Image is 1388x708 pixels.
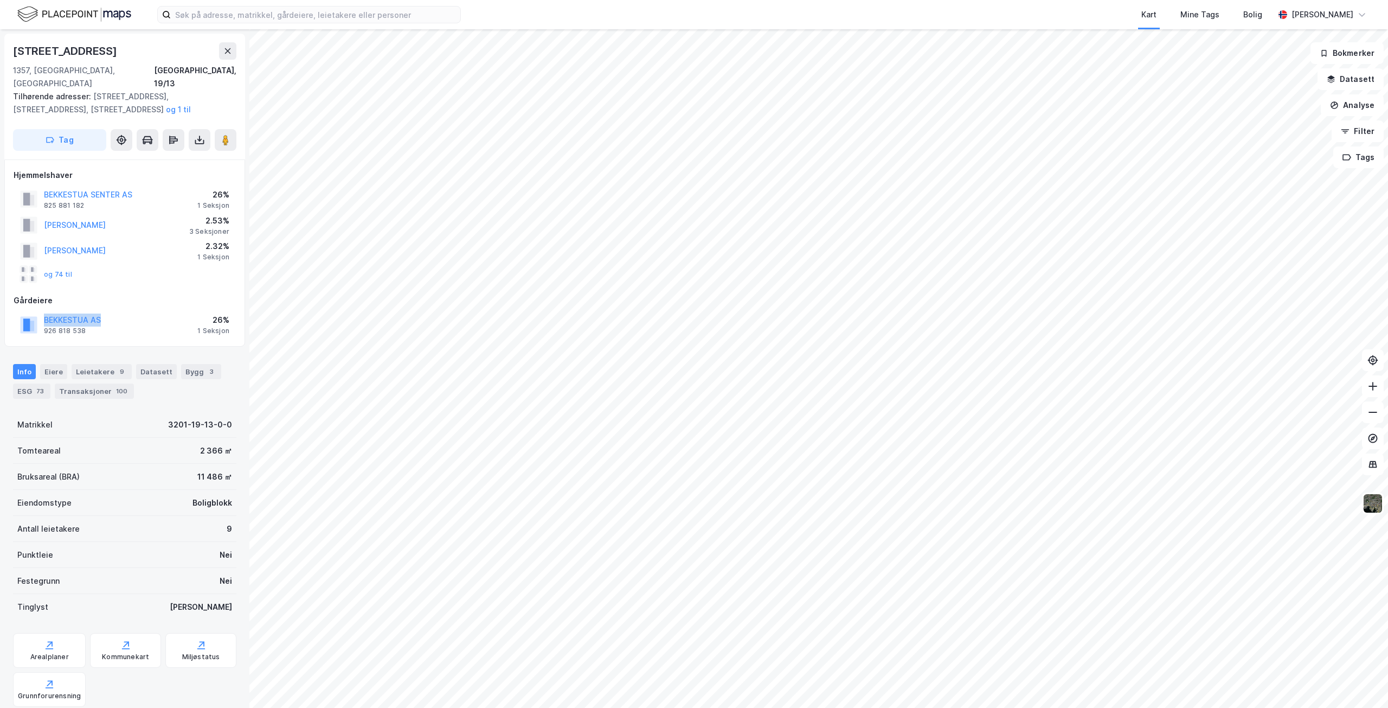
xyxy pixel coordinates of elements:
[13,42,119,60] div: [STREET_ADDRESS]
[117,366,127,377] div: 9
[102,653,149,661] div: Kommunekart
[227,522,232,535] div: 9
[72,364,132,379] div: Leietakere
[44,327,86,335] div: 926 818 538
[13,92,93,101] span: Tilhørende adresser:
[1363,493,1383,514] img: 9k=
[197,201,229,210] div: 1 Seksjon
[17,548,53,562] div: Punktleie
[114,386,130,397] div: 100
[200,444,232,457] div: 2 366 ㎡
[197,314,229,327] div: 26%
[1141,8,1156,21] div: Kart
[14,294,236,307] div: Gårdeiere
[1243,8,1262,21] div: Bolig
[34,386,46,397] div: 73
[13,364,36,379] div: Info
[17,5,131,24] img: logo.f888ab2527a4732fd821a326f86c7f29.svg
[1318,68,1384,90] button: Datasett
[189,227,229,236] div: 3 Seksjoner
[171,7,460,23] input: Søk på adresse, matrikkel, gårdeiere, leietakere eller personer
[14,169,236,182] div: Hjemmelshaver
[17,418,53,431] div: Matrikkel
[197,253,229,261] div: 1 Seksjon
[17,444,61,457] div: Tomteareal
[192,496,232,509] div: Boligblokk
[189,214,229,227] div: 2.53%
[30,653,69,661] div: Arealplaner
[1321,94,1384,116] button: Analyse
[136,364,177,379] div: Datasett
[197,188,229,201] div: 26%
[1334,656,1388,708] div: Kontrollprogram for chat
[13,90,228,116] div: [STREET_ADDRESS], [STREET_ADDRESS], [STREET_ADDRESS]
[168,418,232,431] div: 3201-19-13-0-0
[182,653,220,661] div: Miljøstatus
[197,470,232,483] div: 11 486 ㎡
[1180,8,1219,21] div: Mine Tags
[13,64,154,90] div: 1357, [GEOGRAPHIC_DATA], [GEOGRAPHIC_DATA]
[154,64,236,90] div: [GEOGRAPHIC_DATA], 19/13
[1333,146,1384,168] button: Tags
[220,575,232,588] div: Nei
[17,575,60,588] div: Festegrunn
[17,522,80,535] div: Antall leietakere
[17,470,80,483] div: Bruksareal (BRA)
[170,601,232,614] div: [PERSON_NAME]
[1332,120,1384,142] button: Filter
[13,129,106,151] button: Tag
[206,366,217,377] div: 3
[197,240,229,253] div: 2.32%
[55,384,134,399] div: Transaksjoner
[44,201,84,210] div: 825 881 182
[13,384,50,399] div: ESG
[1310,42,1384,64] button: Bokmerker
[18,692,81,700] div: Grunnforurensning
[17,496,72,509] div: Eiendomstype
[40,364,67,379] div: Eiere
[1291,8,1353,21] div: [PERSON_NAME]
[181,364,221,379] div: Bygg
[17,601,48,614] div: Tinglyst
[197,327,229,335] div: 1 Seksjon
[1334,656,1388,708] iframe: Chat Widget
[220,548,232,562] div: Nei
